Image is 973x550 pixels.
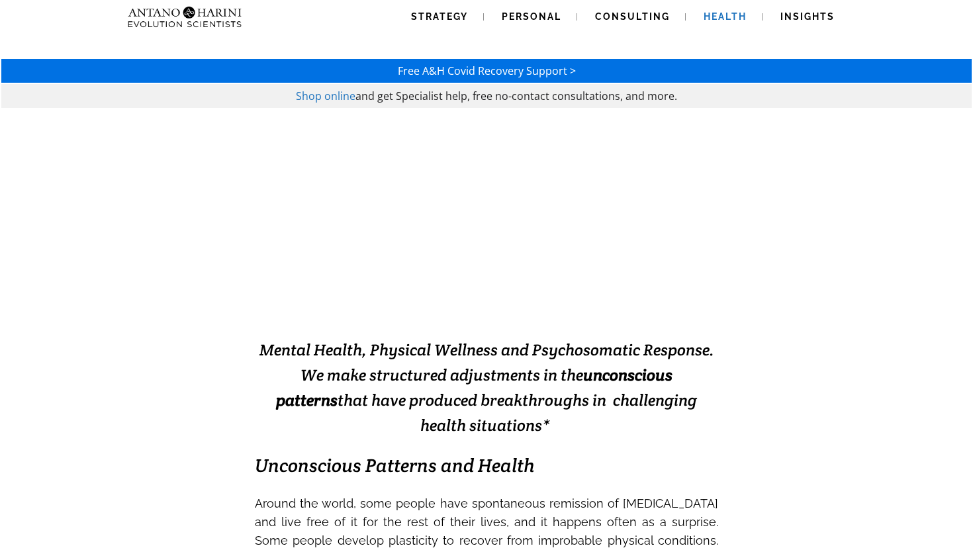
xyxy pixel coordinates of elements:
[276,390,338,410] strong: patterns
[398,64,576,78] a: Free A&H Covid Recovery Support >
[411,11,468,22] span: Strategy
[328,244,645,310] span: Solving Impossible Situations
[259,340,714,435] span: Mental Health, Physical Wellness and Psychosomatic Response. We make structured adjustments in th...
[355,89,677,103] span: and get Specialist help, free no-contact consultations, and more.
[502,11,561,22] span: Personal
[780,11,835,22] span: Insights
[255,453,535,477] em: Unconscious Patterns and Health
[296,89,355,103] a: Shop online
[704,11,747,22] span: Health
[595,11,670,22] span: Consulting
[583,365,672,385] strong: unconscious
